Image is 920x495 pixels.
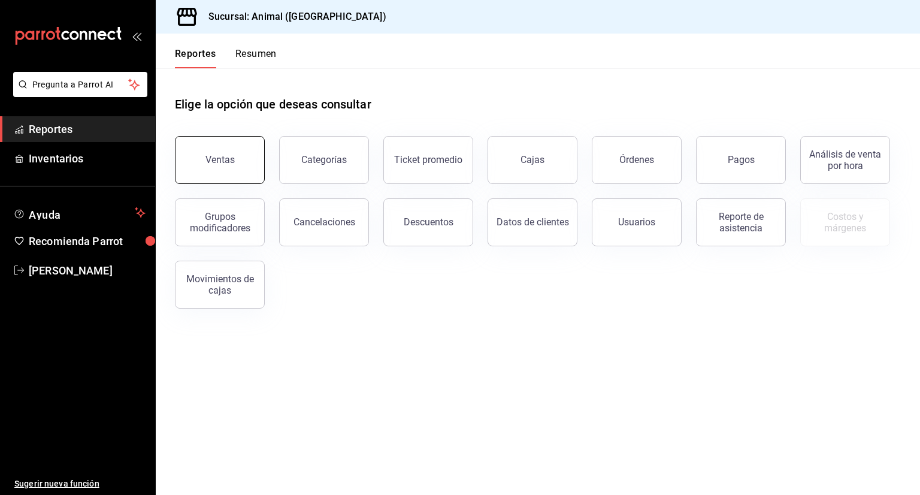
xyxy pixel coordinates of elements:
[383,136,473,184] button: Ticket promedio
[696,136,786,184] button: Pagos
[175,136,265,184] button: Ventas
[383,198,473,246] button: Descuentos
[728,154,755,165] div: Pagos
[205,154,235,165] div: Ventas
[800,198,890,246] button: Contrata inventarios para ver este reporte
[279,198,369,246] button: Cancelaciones
[520,153,545,167] div: Cajas
[29,121,146,137] span: Reportes
[394,154,462,165] div: Ticket promedio
[279,136,369,184] button: Categorías
[497,216,569,228] div: Datos de clientes
[488,198,577,246] button: Datos de clientes
[696,198,786,246] button: Reporte de asistencia
[293,216,355,228] div: Cancelaciones
[592,198,682,246] button: Usuarios
[175,261,265,309] button: Movimientos de cajas
[175,95,371,113] h1: Elige la opción que deseas consultar
[404,216,453,228] div: Descuentos
[13,72,147,97] button: Pregunta a Parrot AI
[29,262,146,279] span: [PERSON_NAME]
[618,216,655,228] div: Usuarios
[175,198,265,246] button: Grupos modificadores
[32,79,129,91] span: Pregunta a Parrot AI
[183,273,257,296] div: Movimientos de cajas
[808,211,882,234] div: Costos y márgenes
[29,206,130,220] span: Ayuda
[592,136,682,184] button: Órdenes
[235,48,277,68] button: Resumen
[704,211,778,234] div: Reporte de asistencia
[619,154,654,165] div: Órdenes
[183,211,257,234] div: Grupos modificadores
[808,149,882,171] div: Análisis de venta por hora
[29,233,146,249] span: Recomienda Parrot
[14,478,146,490] span: Sugerir nueva función
[175,48,216,68] button: Reportes
[175,48,277,68] div: navigation tabs
[488,136,577,184] a: Cajas
[29,150,146,167] span: Inventarios
[132,31,141,41] button: open_drawer_menu
[800,136,890,184] button: Análisis de venta por hora
[301,154,347,165] div: Categorías
[199,10,386,24] h3: Sucursal: Animal ([GEOGRAPHIC_DATA])
[8,87,147,99] a: Pregunta a Parrot AI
